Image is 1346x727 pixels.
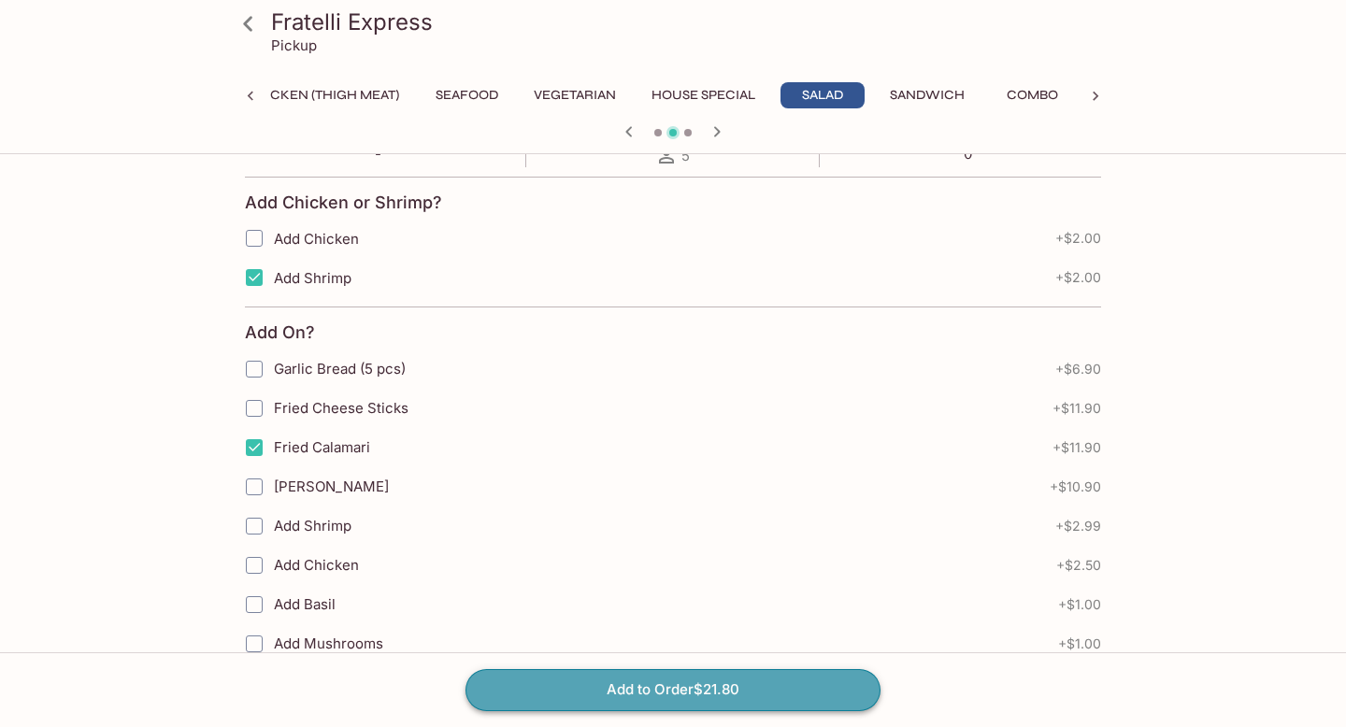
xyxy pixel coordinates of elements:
span: Add Chicken [274,556,359,574]
button: Chicken (Thigh Meat) [236,82,409,108]
h3: Fratelli Express [271,7,1107,36]
h4: Add Chicken or Shrimp? [245,192,442,213]
button: Vegetarian [523,82,626,108]
span: + $10.90 [1050,479,1101,494]
span: + $2.50 [1056,558,1101,573]
span: Add Basil [274,595,336,613]
span: Add Shrimp [274,269,351,287]
button: Salad [780,82,865,108]
button: Sandwich [880,82,975,108]
span: Fried Calamari [274,438,370,456]
span: + $1.00 [1058,636,1101,651]
span: + $11.90 [1052,401,1101,416]
span: Add Chicken [274,230,359,248]
span: + $11.90 [1052,440,1101,455]
button: Combo [990,82,1074,108]
button: House Special [641,82,766,108]
span: 5 [681,147,690,164]
span: + $1.00 [1058,597,1101,612]
p: Pickup [271,36,317,54]
span: Add Shrimp [274,517,351,535]
h4: Add On? [245,322,315,343]
span: Garlic Bread (5 pcs) [274,360,406,378]
span: + $2.00 [1055,270,1101,285]
span: Add Mushrooms [274,634,383,652]
button: Seafood [424,82,508,108]
span: + $2.99 [1055,519,1101,534]
span: + $2.00 [1055,231,1101,246]
button: Add to Order$21.80 [465,669,881,710]
span: [PERSON_NAME] [274,478,389,495]
span: + $6.90 [1055,362,1101,377]
span: Fried Cheese Sticks [274,399,408,417]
